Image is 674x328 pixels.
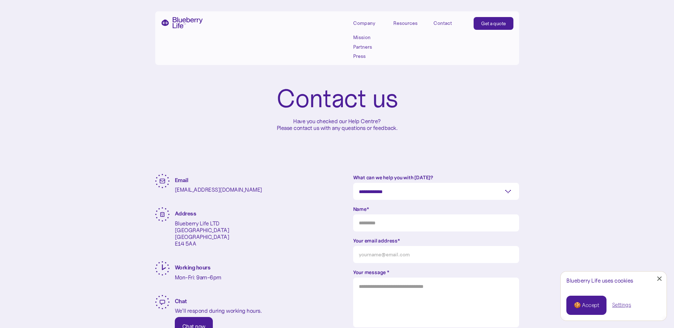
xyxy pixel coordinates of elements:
strong: Address [175,210,196,217]
label: Name* [353,206,519,213]
strong: Chat [175,297,187,305]
strong: Working hours [175,264,211,271]
a: Close Cookie Popup [652,272,667,286]
strong: Email [175,176,188,184]
a: Press [353,53,385,59]
a: Mission [353,34,385,40]
div: Get a quote [481,20,506,27]
div: Resources [393,17,425,29]
div: 🍪 Accept [574,301,599,309]
strong: Your message * [353,269,389,275]
label: Your email address* [353,237,519,244]
a: 🍪 Accept [566,296,606,315]
a: home [161,17,203,28]
a: Settings [612,301,631,309]
h1: Contact us [276,85,398,112]
p: Blueberry Life LTD [GEOGRAPHIC_DATA] [GEOGRAPHIC_DATA] E14 5AA [175,220,230,247]
a: Contact [433,17,465,29]
input: yourname@email.com [353,246,519,263]
a: Get a quote [474,17,513,30]
div: Blueberry Life uses cookies [566,277,661,284]
div: Resources [393,20,417,26]
nav: Company [353,34,385,59]
p: [EMAIL_ADDRESS][DOMAIN_NAME] [175,186,262,193]
p: Mon-Fri: 9am-6pm [175,274,221,281]
label: What can we help you with [DATE]? [353,174,519,181]
div: Company [353,20,375,26]
p: Have you checked our Help Centre? Please contact us with any questions or feedback. [277,118,398,131]
p: We’ll respond during working hours. [175,307,262,314]
a: Partners [353,44,385,50]
div: Contact [433,20,452,26]
div: Company [353,17,385,29]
